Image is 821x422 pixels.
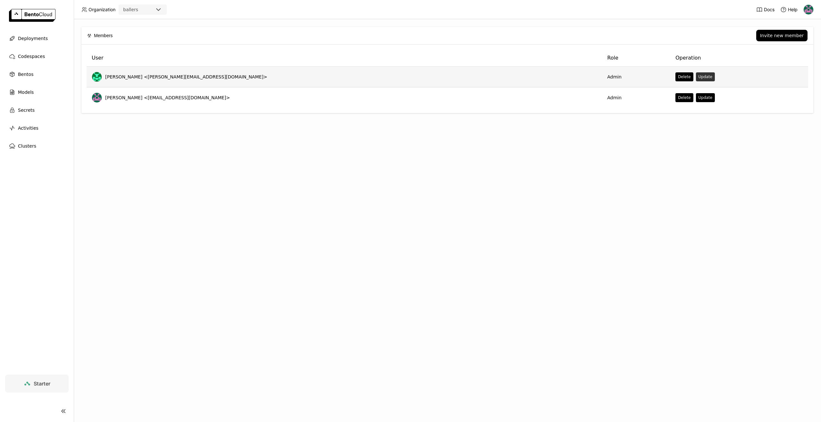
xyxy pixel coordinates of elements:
[780,6,798,13] div: Help
[5,86,69,99] a: Models
[18,53,45,60] span: Codespaces
[18,35,48,42] span: Deployments
[18,70,33,78] span: Bentos
[123,6,138,13] div: ballers
[105,74,267,80] span: [PERSON_NAME] <[PERSON_NAME][EMAIL_ADDRESS][DOMAIN_NAME]>
[92,72,102,82] img: Frank Denbow
[696,72,715,81] button: Update
[5,140,69,152] a: Clusters
[804,5,813,14] img: Harsh Raj
[756,30,808,41] button: Invite new member
[94,32,113,39] span: Members
[764,7,774,12] span: Docs
[92,93,102,102] img: Harsh Raj
[5,375,69,393] a: Starter
[5,122,69,134] a: Activities
[18,142,36,150] span: Clusters
[5,104,69,117] a: Secrets
[760,33,804,38] div: Invite new member
[602,87,671,108] td: Admin
[18,106,35,114] span: Secrets
[5,50,69,63] a: Codespaces
[602,50,671,67] th: Role
[788,7,798,12] span: Help
[18,88,34,96] span: Models
[18,124,38,132] span: Activities
[5,32,69,45] a: Deployments
[34,380,50,387] span: Starter
[5,68,69,81] a: Bentos
[105,94,230,101] span: [PERSON_NAME] <[EMAIL_ADDRESS][DOMAIN_NAME]>
[87,50,602,67] th: User
[756,6,774,13] a: Docs
[89,7,115,12] span: Organization
[675,93,693,102] button: Delete
[9,9,55,22] img: logo
[670,50,808,67] th: Operation
[675,72,693,81] button: Delete
[696,93,715,102] button: Update
[602,67,671,87] td: Admin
